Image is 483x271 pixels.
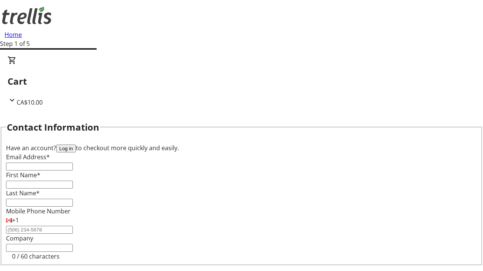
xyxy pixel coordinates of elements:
div: Have an account? to checkout more quickly and easily. [6,143,477,152]
input: (506) 234-5678 [6,226,73,234]
tr-character-limit: 0 / 60 characters [12,252,60,260]
h2: Contact Information [7,120,99,134]
label: First Name* [6,171,40,179]
label: Mobile Phone Number [6,207,71,215]
label: Company [6,234,33,242]
span: CA$10.00 [17,98,43,107]
div: CartCA$10.00 [8,56,475,107]
button: Log in [56,145,76,152]
label: Last Name* [6,189,40,197]
h2: Cart [8,75,475,88]
label: Email Address* [6,153,50,161]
